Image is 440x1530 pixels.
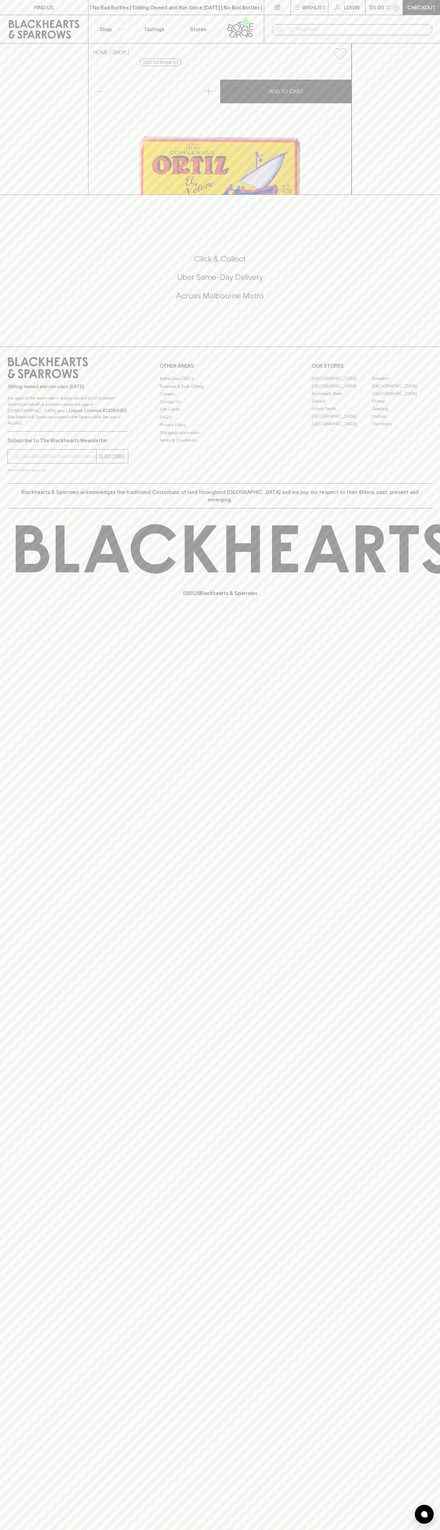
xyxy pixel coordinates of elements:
p: Shop [99,25,112,33]
a: Shipping Information [160,429,281,436]
a: Business & Bulk Gifting [160,382,281,390]
p: Login [344,4,359,11]
p: We will never spam you [8,467,128,473]
a: Bottle Drop FAQ's [160,375,281,382]
h5: Across Melbourne Metro [8,291,432,301]
a: Braddon [372,375,432,382]
button: SUBSCRIBE [97,450,128,463]
p: SUBSCRIBE [99,453,125,460]
a: Fitzroy North [312,405,372,412]
p: Tastings [144,25,164,33]
img: 43825.png [88,65,351,195]
p: Blackhearts & Sparrows acknowledges the traditional Custodians of land throughout [GEOGRAPHIC_DAT... [12,488,428,503]
a: [GEOGRAPHIC_DATA] [312,420,372,428]
button: Add to wishlist [140,59,181,66]
a: [GEOGRAPHIC_DATA] [312,375,372,382]
a: Tastings [132,15,176,43]
a: Careers [160,390,281,398]
p: OTHER AREAS [160,362,281,370]
a: Stores [176,15,220,43]
a: Privacy Policy [160,421,281,429]
a: [GEOGRAPHIC_DATA] [312,412,372,420]
h5: Uber Same-Day Delivery [8,272,432,282]
button: ADD TO CART [220,80,352,103]
a: Contact Us [160,398,281,405]
p: 0 [395,6,397,9]
p: It is against the law to sell or supply alcohol to, or to obtain alcohol on behalf of a person un... [8,395,128,426]
input: Try "Pinot noir" [287,25,427,35]
strong: Liquor License #32064953 [69,408,127,413]
a: Prahran [372,412,432,420]
a: HOME [93,49,108,55]
button: Shop [88,15,132,43]
a: SHOP [113,49,126,55]
a: [GEOGRAPHIC_DATA] [372,390,432,397]
a: FAQ's [160,413,281,421]
a: Terms & Conditions [160,437,281,444]
h5: Click & Collect [8,254,432,264]
img: bubble-icon [421,1511,427,1517]
a: Gift Cards [160,406,281,413]
p: OUR STORES [312,362,432,370]
p: Wishlist [302,4,326,11]
button: Add to wishlist [331,46,349,62]
a: [GEOGRAPHIC_DATA] [312,382,372,390]
p: ADD TO CART [269,88,303,95]
p: Checkout [407,4,436,11]
p: FIND US [34,4,54,11]
p: Subscribe to The Blackhearts Newsletter [8,437,128,444]
a: Thornbury [372,420,432,428]
div: Call to action block [8,229,432,334]
a: Fitzroy [372,397,432,405]
a: [GEOGRAPHIC_DATA] [372,382,432,390]
a: Brunswick West [312,390,372,397]
p: Sibling owned and run since [DATE] [8,383,128,390]
input: e.g. jane@blackheartsandsparrows.com.au [13,451,96,462]
a: Elwood [312,397,372,405]
p: Stores [190,25,206,33]
p: $0.00 [369,4,384,11]
a: Geelong [372,405,432,412]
